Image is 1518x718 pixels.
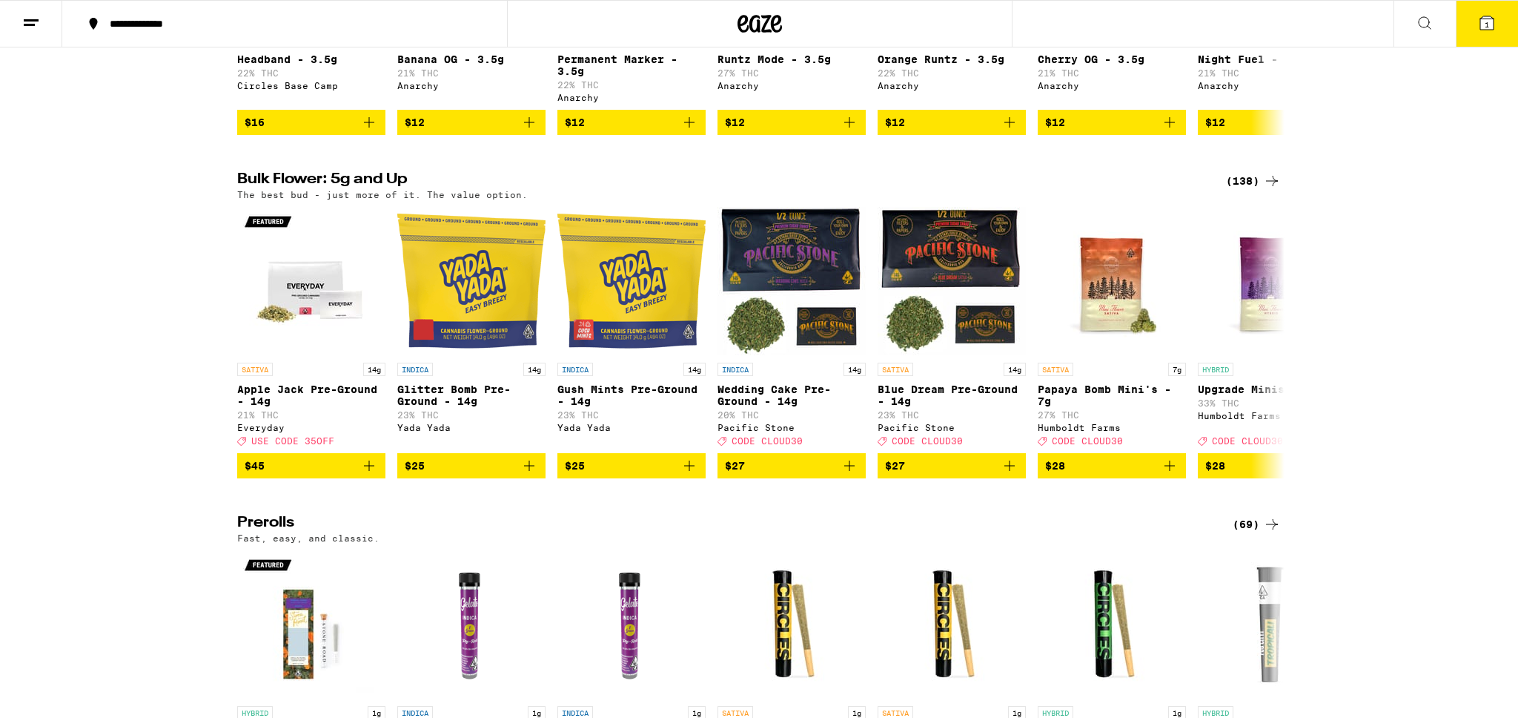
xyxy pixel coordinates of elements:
[878,53,1026,65] p: Orange Runtz - 3.5g
[237,550,385,699] img: Stone Road - Purple Runtz Hash & Diamonds Infused - 1g
[557,110,706,135] button: Add to bag
[1038,81,1186,90] div: Anarchy
[1045,116,1065,128] span: $12
[1198,53,1346,65] p: Night Fuel - 3.5g
[878,68,1026,78] p: 22% THC
[397,550,546,699] img: Gelato - Grape Pie - 1g
[1038,453,1186,478] button: Add to bag
[878,363,913,376] p: SATIVA
[1038,363,1073,376] p: SATIVA
[557,550,706,699] img: Gelato - Papaya - 1g
[1226,172,1281,190] a: (138)
[1233,516,1281,533] a: (69)
[717,68,866,78] p: 27% THC
[237,423,385,432] div: Everyday
[1198,453,1346,478] button: Add to bag
[683,363,706,376] p: 14g
[1198,383,1346,395] p: Upgrade Minis - 7g
[397,68,546,78] p: 21% THC
[717,550,866,699] img: Circles Base Camp - Chocolope - 1g
[885,116,905,128] span: $12
[397,53,546,65] p: Banana OG - 3.5g
[1004,363,1026,376] p: 14g
[237,110,385,135] button: Add to bag
[557,410,706,420] p: 23% THC
[725,116,745,128] span: $12
[878,110,1026,135] button: Add to bag
[878,453,1026,478] button: Add to bag
[725,460,745,472] span: $27
[878,81,1026,90] div: Anarchy
[1038,550,1186,699] img: Circles Base Camp - Gelatti - 1g
[717,207,866,453] a: Open page for Wedding Cake Pre-Ground - 14g from Pacific Stone
[1038,110,1186,135] button: Add to bag
[885,460,905,472] span: $27
[1198,207,1346,453] a: Open page for Upgrade Minis - 7g from Humboldt Farms
[1038,383,1186,407] p: Papaya Bomb Mini's - 7g
[237,207,385,355] img: Everyday - Apple Jack Pre-Ground - 14g
[397,423,546,432] div: Yada Yada
[1198,398,1346,408] p: 33% THC
[878,550,1026,699] img: Circles Base Camp - Maui Wowie - 1g
[557,80,706,90] p: 22% THC
[1198,68,1346,78] p: 21% THC
[1045,460,1065,472] span: $28
[557,453,706,478] button: Add to bag
[557,53,706,77] p: Permanent Marker - 3.5g
[1052,436,1123,446] span: CODE CLOUD30
[557,207,706,453] a: Open page for Gush Mints Pre-Ground - 14g from Yada Yada
[717,53,866,65] p: Runtz Mode - 3.5g
[397,453,546,478] button: Add to bag
[397,363,433,376] p: INDICA
[237,516,1208,533] h2: Prerolls
[397,207,546,453] a: Open page for Glitter Bomb Pre-Ground - 14g from Yada Yada
[405,116,425,128] span: $12
[717,363,753,376] p: INDICA
[1198,81,1346,90] div: Anarchy
[1038,207,1186,355] img: Humboldt Farms - Papaya Bomb Mini's - 7g
[1198,363,1233,376] p: HYBRID
[237,533,379,543] p: Fast, easy, and classic.
[1198,110,1346,135] button: Add to bag
[843,363,866,376] p: 14g
[237,207,385,453] a: Open page for Apple Jack Pre-Ground - 14g from Everyday
[237,172,1208,190] h2: Bulk Flower: 5g and Up
[717,110,866,135] button: Add to bag
[557,93,706,102] div: Anarchy
[363,363,385,376] p: 14g
[245,116,265,128] span: $16
[397,110,546,135] button: Add to bag
[878,207,1026,453] a: Open page for Blue Dream Pre-Ground - 14g from Pacific Stone
[717,207,866,355] img: Pacific Stone - Wedding Cake Pre-Ground - 14g
[1198,550,1346,699] img: Fog City Farms - Tropicali - 1g
[878,423,1026,432] div: Pacific Stone
[1038,68,1186,78] p: 21% THC
[717,81,866,90] div: Anarchy
[717,410,866,420] p: 20% THC
[1485,20,1489,29] span: 1
[237,53,385,65] p: Headband - 3.5g
[565,460,585,472] span: $25
[397,410,546,420] p: 23% THC
[397,81,546,90] div: Anarchy
[1212,436,1283,446] span: CODE CLOUD30
[717,423,866,432] div: Pacific Stone
[557,383,706,407] p: Gush Mints Pre-Ground - 14g
[1038,410,1186,420] p: 27% THC
[557,423,706,432] div: Yada Yada
[237,68,385,78] p: 22% THC
[1205,116,1225,128] span: $12
[251,436,334,446] span: USE CODE 35OFF
[1205,460,1225,472] span: $28
[9,10,107,22] span: Hi. Need any help?
[557,363,593,376] p: INDICA
[237,81,385,90] div: Circles Base Camp
[237,453,385,478] button: Add to bag
[565,116,585,128] span: $12
[878,207,1026,355] img: Pacific Stone - Blue Dream Pre-Ground - 14g
[405,460,425,472] span: $25
[1456,1,1518,47] button: 1
[557,207,706,355] img: Yada Yada - Gush Mints Pre-Ground - 14g
[732,436,803,446] span: CODE CLOUD30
